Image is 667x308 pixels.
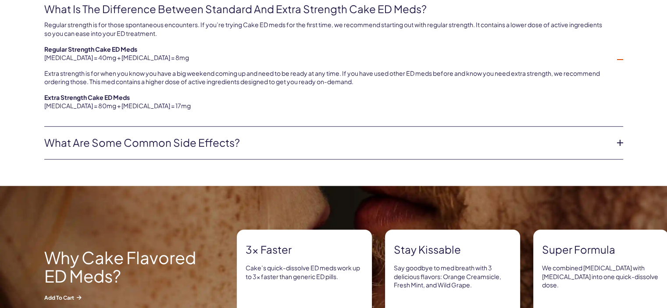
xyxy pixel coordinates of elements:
[394,242,511,257] strong: Stay Kissable
[246,242,363,257] strong: 3x Faster
[542,242,660,257] strong: Super formula
[44,69,609,86] p: Extra strength is for when you know you have a big weekend coming up and need to be ready at any ...
[44,294,202,301] span: Add to Cart
[44,45,609,62] p: [MEDICAL_DATA] = 40mg + [MEDICAL_DATA] = 8mg
[246,264,363,281] p: Cake’s quick-dissolve ED meds work up to 3x faster than generic ED pills.
[542,264,660,290] p: We combined [MEDICAL_DATA] with [MEDICAL_DATA] into one quick-dissolve dose.
[44,45,137,53] b: Regular Strength Cake ED Meds
[44,248,202,285] h2: Why Cake Flavored ED Meds?
[44,21,609,38] p: Regular strength is for those spontaneous encounters. If you’re trying Cake ED meds for the first...
[394,264,511,290] p: Say goodbye to med breath with 3 delicious flavors: Orange Creamsicle, Fresh Mint, and Wild Grape.
[44,93,609,110] p: [MEDICAL_DATA] = 80mg + [MEDICAL_DATA] = 17mg
[44,135,609,150] a: What are some common side effects?
[44,2,609,17] a: What is the difference between Standard and Extra Strength Cake ED meds?
[44,93,130,101] b: Extra Strength Cake ED Meds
